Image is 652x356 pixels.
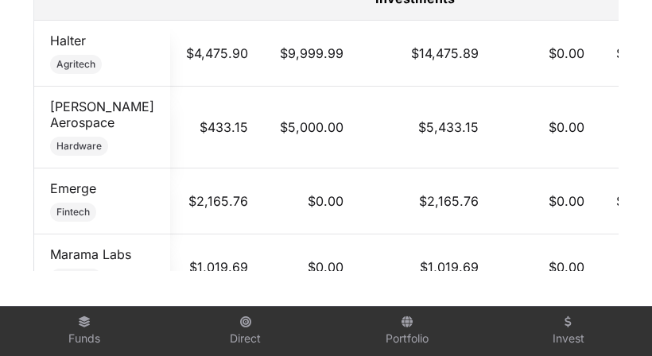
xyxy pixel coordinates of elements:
[359,87,495,168] td: $5,433.15
[572,280,652,356] iframe: Chat Widget
[264,234,359,300] td: $0.00
[50,246,131,262] a: Marama Labs
[495,234,600,300] td: $0.00
[171,310,320,353] a: Direct
[359,21,495,87] td: $14,475.89
[170,168,264,234] td: $2,165.76
[10,310,158,353] a: Funds
[50,180,96,196] a: Emerge
[495,21,600,87] td: $0.00
[170,87,264,168] td: $433.15
[56,140,102,153] span: Hardware
[56,206,90,219] span: Fintech
[56,58,95,71] span: Agritech
[170,234,264,300] td: $1,019.69
[495,87,600,168] td: $0.00
[332,310,481,353] a: Portfolio
[359,168,495,234] td: $2,165.76
[170,21,264,87] td: $4,475.90
[264,21,359,87] td: $9,999.99
[264,87,359,168] td: $5,000.00
[264,168,359,234] td: $0.00
[359,234,495,300] td: $1,019.69
[50,99,154,130] a: [PERSON_NAME] Aerospace
[495,168,600,234] td: $0.00
[494,310,642,353] a: Invest
[50,33,86,48] a: Halter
